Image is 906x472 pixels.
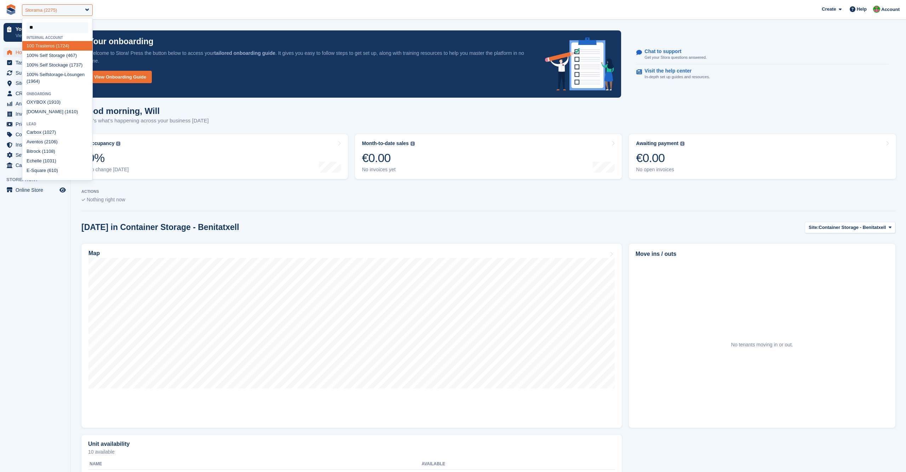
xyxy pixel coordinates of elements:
div: Echelle ( 31) [22,156,92,166]
a: Occupancy 0% No change [DATE] [81,134,348,179]
span: 10 [71,109,76,114]
img: icon-info-grey-7440780725fd019a000dd9b08b2336e03edf1995a4989e88bcd33f0948082b44.svg [116,142,120,146]
span: 10 [27,62,31,68]
div: 0% Self Stockage (1737) [22,60,92,70]
a: Month-to-date sales €0.00 No invoices yet [355,134,622,179]
img: Will McNeilly [873,6,880,13]
span: Analytics [16,99,58,109]
img: icon-info-grey-7440780725fd019a000dd9b08b2336e03edf1995a4989e88bcd33f0948082b44.svg [680,142,684,146]
h2: Map [88,250,100,257]
p: 10 available [88,449,615,454]
div: 0% [88,151,129,165]
div: Occupancy [88,140,114,146]
a: menu [4,160,67,170]
img: onboarding-info-6c161a55d2c0e0a8cae90662b2fe09162a5109e8cc188191df67fb4f79e88e88.svg [545,38,614,91]
div: No invoices yet [362,167,415,173]
a: Awaiting payment €0.00 No open invoices [629,134,896,179]
p: Welcome to Stora! Press the button below to access your . It gives you easy to follow steps to ge... [88,49,534,65]
a: menu [4,78,67,88]
a: Chat to support Get your Stora questions answered. [636,45,889,64]
span: Home [16,47,58,57]
span: Account [881,6,900,13]
p: Your onboarding [16,27,58,31]
a: menu [4,140,67,150]
img: stora-icon-8386f47178a22dfd0bd8f6a31ec36ba5ce8667c1dd55bd0f319d3a0aa187defe.svg [6,4,16,15]
div: Storama (2275) [25,7,57,14]
span: Site: [809,224,819,231]
div: No change [DATE] [88,167,129,173]
th: Available [422,459,540,470]
div: Locabox ( 00) [22,175,92,185]
a: menu [4,99,67,109]
p: In-depth set up guides and resources. [644,74,710,80]
a: menu [4,150,67,160]
div: €0.00 [362,151,415,165]
a: menu [4,185,67,195]
span: Invoices [16,109,58,119]
p: Your onboarding [88,38,154,46]
a: Your onboarding View next steps [4,23,67,42]
p: Here's what's happening across your business [DATE] [81,117,209,125]
span: Container Storage - Benitatxell [819,224,886,231]
div: Aventos (2 6) [22,137,92,146]
span: Subscriptions [16,68,58,78]
h2: [DATE] in Container Storage - Benitatxell [81,223,239,232]
span: Sites [16,78,58,88]
a: menu [4,47,67,57]
div: E-Square (6 ) [22,166,92,175]
a: menu [4,88,67,98]
span: 10 [45,158,50,163]
span: 10 [27,43,31,48]
span: Settings [16,150,58,160]
strong: tailored onboarding guide [214,50,275,56]
span: 10 [54,99,59,105]
div: €0.00 [636,151,684,165]
span: Capital [16,160,58,170]
p: View next steps [16,33,58,39]
th: Name [88,459,422,470]
span: 10 [47,177,52,183]
div: Month-to-date sales [362,140,409,146]
div: No open invoices [636,167,684,173]
div: Onboarding [22,92,92,96]
span: Help [857,6,867,13]
button: Site: Container Storage - Benitatxell [805,222,895,234]
a: menu [4,129,67,139]
a: menu [4,58,67,68]
span: Tasks [16,58,58,68]
a: Map [81,244,622,428]
span: 10 [48,139,53,144]
span: 10 [44,129,49,135]
div: Awaiting payment [636,140,678,146]
div: [DOMAIN_NAME] (16 ) [22,107,92,116]
span: Insurance [16,140,58,150]
p: ACTIONS [81,189,895,194]
div: Internal account [22,36,92,40]
span: 10 [27,72,31,77]
a: Visit the help center In-depth set up guides and resources. [636,64,889,84]
span: 10 [46,149,51,154]
p: Get your Stora questions answered. [644,54,706,61]
img: blank_slate_check_icon-ba018cac091ee9be17c0a81a6c232d5eb81de652e7a59be601be346b1b6ddf79.svg [81,198,85,201]
div: 0% Self Storage (467) [22,51,92,60]
a: Preview store [58,186,67,194]
div: 0 Trasteros (1724) [22,41,92,51]
span: Online Store [16,185,58,195]
h1: Good morning, Will [81,106,209,116]
img: icon-info-grey-7440780725fd019a000dd9b08b2336e03edf1995a4989e88bcd33f0948082b44.svg [411,142,415,146]
span: Coupons [16,129,58,139]
a: View Onboarding Guide [88,71,152,83]
p: Visit the help center [644,68,704,74]
a: menu [4,68,67,78]
a: menu [4,109,67,119]
div: Carbox ( 27) [22,127,92,137]
span: Create [822,6,836,13]
span: Storefront [6,176,70,183]
span: Pricing [16,119,58,129]
p: Chat to support [644,48,701,54]
span: 10 [27,53,31,58]
h2: Move ins / outs [636,250,889,258]
h2: Unit availability [88,441,130,447]
div: 0% Selfstorage-Lösungen (1964) [22,70,92,86]
div: Bitrock (1 8) [22,146,92,156]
